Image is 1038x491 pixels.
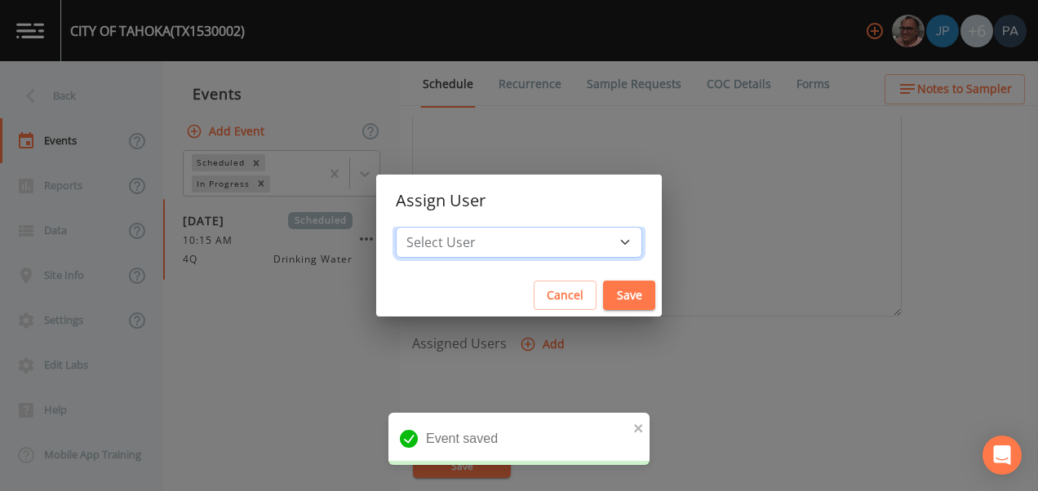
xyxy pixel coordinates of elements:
[983,436,1022,475] div: Open Intercom Messenger
[376,175,662,227] h2: Assign User
[388,413,650,465] div: Event saved
[534,281,597,311] button: Cancel
[633,418,645,437] button: close
[603,281,655,311] button: Save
